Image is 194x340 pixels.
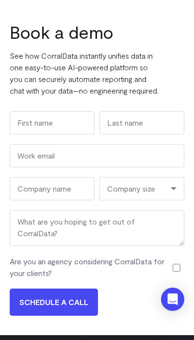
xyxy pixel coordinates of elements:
h1: Book a demo [10,21,184,43]
input: Last name [99,111,184,134]
input: Company name [10,177,95,200]
input: First name [10,111,95,134]
input: SCHEDULE A CALL [10,289,98,316]
div: Company size [99,177,184,200]
input: Work email [10,144,184,167]
p: See how CorralData instantly unifies data in one easy-to-use AI-powered platform so you can secur... [10,50,184,97]
label: Are you an agency considering CorralData for your clients? [10,256,168,279]
div: Open Intercom Messenger [161,288,184,311]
